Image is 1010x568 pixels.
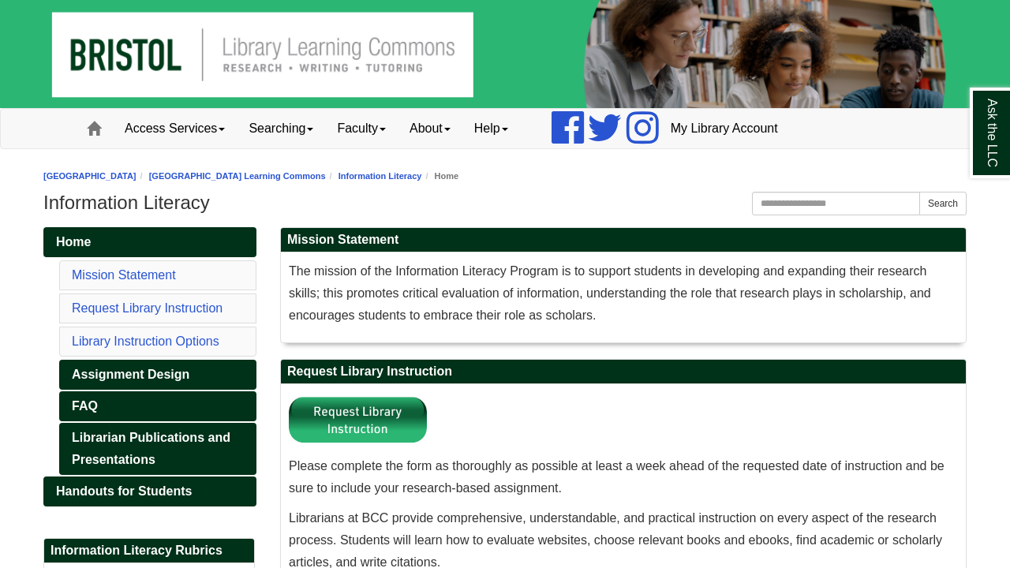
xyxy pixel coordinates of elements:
[237,109,325,148] a: Searching
[56,235,91,248] span: Home
[659,109,790,148] a: My Library Account
[113,109,237,148] a: Access Services
[43,227,256,257] a: Home
[59,391,256,421] a: FAQ
[339,171,422,181] a: Information Literacy
[72,268,176,282] a: Mission Statement
[325,109,398,148] a: Faculty
[43,476,256,506] a: Handouts for Students
[43,169,967,184] nav: breadcrumb
[462,109,520,148] a: Help
[44,539,254,563] h2: Information Literacy Rubrics
[398,109,462,148] a: About
[919,192,967,215] button: Search
[43,192,967,214] h1: Information Literacy
[59,423,256,475] a: Librarian Publications and Presentations
[59,360,256,390] a: Assignment Design
[72,301,223,315] a: Request Library Instruction
[289,392,427,447] img: Library Instruction Button
[149,171,326,181] a: [GEOGRAPHIC_DATA] Learning Commons
[72,334,219,348] a: Library Instruction Options
[281,228,966,252] h2: Mission Statement
[289,459,945,495] span: Please complete the form as thoroughly as possible at least a week ahead of the requested date of...
[43,171,137,181] a: [GEOGRAPHIC_DATA]
[421,169,458,184] li: Home
[56,484,192,498] span: Handouts for Students
[289,264,931,322] span: The mission of the Information Literacy Program is to support students in developing and expandin...
[281,360,966,384] h2: Request Library Instruction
